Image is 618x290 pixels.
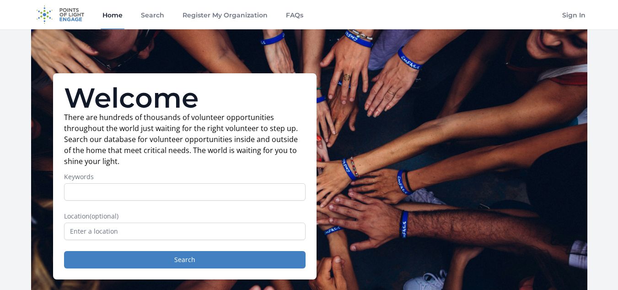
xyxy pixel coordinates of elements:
h1: Welcome [64,84,306,112]
button: Search [64,251,306,268]
label: Location [64,212,306,221]
label: Keywords [64,172,306,181]
span: (optional) [90,212,118,220]
input: Enter a location [64,223,306,240]
p: There are hundreds of thousands of volunteer opportunities throughout the world just waiting for ... [64,112,306,167]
